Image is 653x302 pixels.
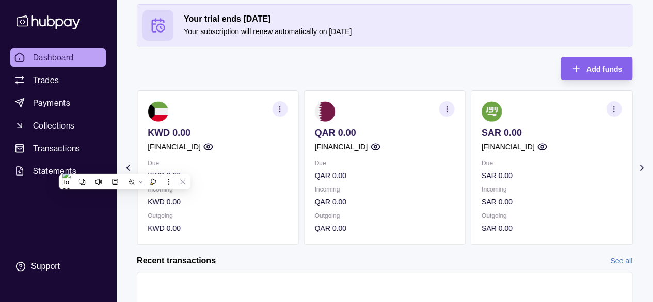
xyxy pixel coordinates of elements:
[482,196,622,208] p: SAR 0.00
[314,170,454,181] p: QAR 0.00
[482,127,622,138] p: SAR 0.00
[10,71,106,89] a: Trades
[148,101,168,122] img: kw
[33,97,70,109] span: Payments
[482,170,622,181] p: SAR 0.00
[314,157,454,169] p: Due
[148,127,288,138] p: KWD 0.00
[137,255,216,266] h2: Recent transactions
[314,101,335,122] img: qa
[148,222,288,234] p: KWD 0.00
[482,210,622,221] p: Outgoing
[586,65,622,73] span: Add funds
[314,222,454,234] p: QAR 0.00
[33,119,74,132] span: Collections
[148,141,201,152] p: [FINANCIAL_ID]
[610,255,632,266] a: See all
[314,196,454,208] p: QAR 0.00
[482,157,622,169] p: Due
[482,101,502,122] img: sa
[482,141,535,152] p: [FINANCIAL_ID]
[148,184,288,195] p: Incoming
[10,139,106,157] a: Transactions
[10,116,106,135] a: Collections
[33,74,59,86] span: Trades
[33,165,76,177] span: Statements
[148,196,288,208] p: KWD 0.00
[184,26,627,37] p: Your subscription will renew automatically on [DATE]
[148,170,288,181] p: KWD 0.00
[10,48,106,67] a: Dashboard
[10,256,106,277] a: Support
[561,57,632,80] button: Add funds
[148,210,288,221] p: Outgoing
[33,142,81,154] span: Transactions
[314,141,368,152] p: [FINANCIAL_ID]
[10,162,106,180] a: Statements
[148,157,288,169] p: Due
[314,210,454,221] p: Outgoing
[314,127,454,138] p: QAR 0.00
[482,222,622,234] p: SAR 0.00
[184,13,627,25] h2: Your trial ends [DATE]
[31,261,60,272] div: Support
[10,93,106,112] a: Payments
[482,184,622,195] p: Incoming
[33,51,74,63] span: Dashboard
[314,184,454,195] p: Incoming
